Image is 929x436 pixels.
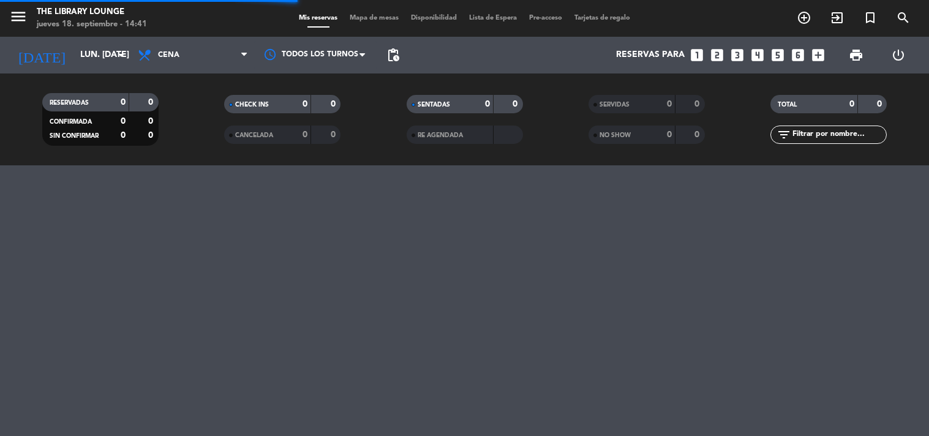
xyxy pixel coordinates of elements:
[513,100,520,108] strong: 0
[463,15,523,21] span: Lista de Espera
[148,98,156,107] strong: 0
[790,47,806,63] i: looks_6
[878,37,920,73] div: LOG OUT
[709,47,725,63] i: looks_two
[791,128,886,141] input: Filtrar por nombre...
[344,15,405,21] span: Mapa de mesas
[729,47,745,63] i: looks_3
[891,48,906,62] i: power_settings_new
[37,6,147,18] div: The Library Lounge
[418,132,463,138] span: RE AGENDADA
[386,48,401,62] span: pending_actions
[694,100,702,108] strong: 0
[849,48,863,62] span: print
[303,100,307,108] strong: 0
[689,47,705,63] i: looks_one
[600,132,631,138] span: NO SHOW
[877,100,884,108] strong: 0
[121,98,126,107] strong: 0
[148,131,156,140] strong: 0
[9,7,28,30] button: menu
[303,130,307,139] strong: 0
[114,48,129,62] i: arrow_drop_down
[694,130,702,139] strong: 0
[667,100,672,108] strong: 0
[750,47,765,63] i: looks_4
[418,102,450,108] span: SENTADAS
[405,15,463,21] span: Disponibilidad
[331,100,338,108] strong: 0
[523,15,568,21] span: Pre-acceso
[50,100,89,106] span: RESERVADAS
[50,119,92,125] span: CONFIRMADA
[568,15,636,21] span: Tarjetas de regalo
[293,15,344,21] span: Mis reservas
[148,117,156,126] strong: 0
[797,10,811,25] i: add_circle_outline
[849,100,854,108] strong: 0
[121,117,126,126] strong: 0
[770,47,786,63] i: looks_5
[863,10,878,25] i: turned_in_not
[50,133,99,139] span: SIN CONFIRMAR
[121,131,126,140] strong: 0
[485,100,490,108] strong: 0
[777,127,791,142] i: filter_list
[9,7,28,26] i: menu
[158,51,179,59] span: Cena
[331,130,338,139] strong: 0
[235,102,269,108] span: CHECK INS
[896,10,911,25] i: search
[830,10,844,25] i: exit_to_app
[235,132,273,138] span: CANCELADA
[667,130,672,139] strong: 0
[778,102,797,108] span: TOTAL
[37,18,147,31] div: jueves 18. septiembre - 14:41
[9,42,74,69] i: [DATE]
[600,102,630,108] span: SERVIDAS
[616,50,685,60] span: Reservas para
[810,47,826,63] i: add_box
